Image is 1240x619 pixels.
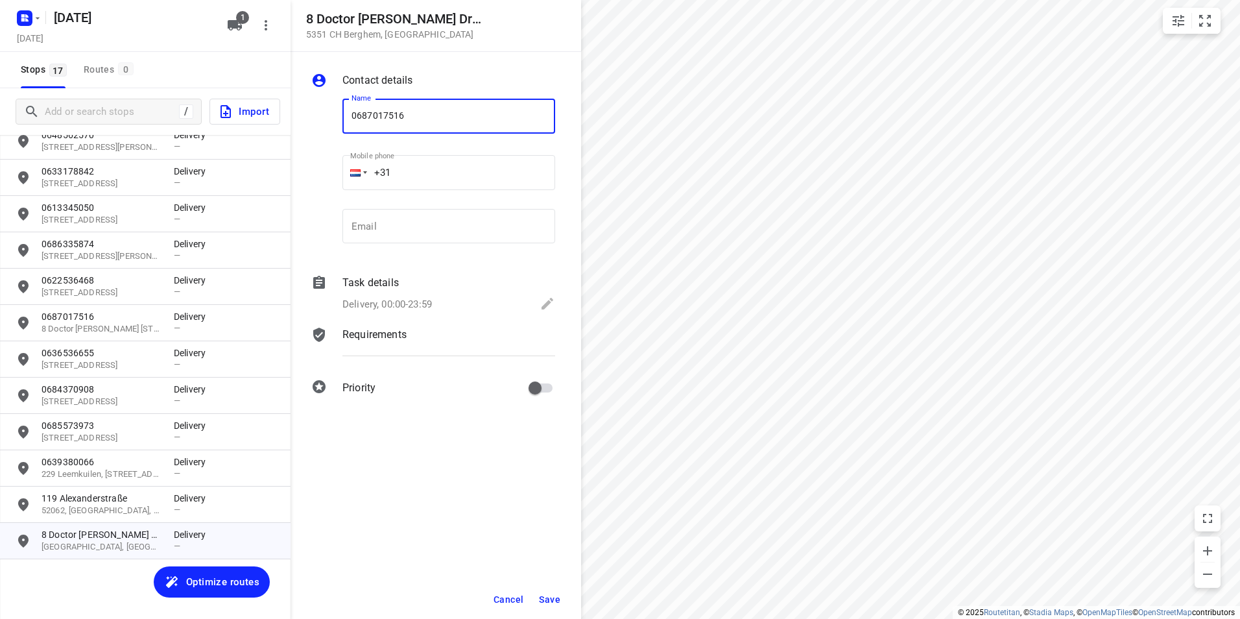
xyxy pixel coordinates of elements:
[306,12,488,27] h5: 8 Doctor [PERSON_NAME] Dreesstraat
[174,250,180,260] span: —
[42,455,161,468] p: 0639380066
[154,566,270,598] button: Optimize routes
[42,396,161,408] p: 8 Hendrikshof, 3972 EH, Driebergen-Rijsenburg, NL
[958,608,1235,617] li: © 2025 , © , © © contributors
[42,468,161,481] p: 229 Leemkuilen, 5683 BZ, Best, NL
[342,297,432,312] p: Delivery, 00:00-23:59
[42,274,161,287] p: 0622536468
[1138,608,1192,617] a: OpenStreetMap
[42,165,161,178] p: 0633178842
[236,11,249,24] span: 1
[42,346,161,359] p: 0636536655
[42,141,161,154] p: 5 Antonie van Dijckstraat, 5702 VT, Helmond, NL
[174,455,213,468] p: Delivery
[540,296,555,311] svg: Edit
[1029,608,1073,617] a: Stadia Maps
[342,327,407,343] p: Requirements
[42,505,161,517] p: 52062, [GEOGRAPHIC_DATA], [GEOGRAPHIC_DATA]
[174,287,180,297] span: —
[174,237,213,250] p: Delivery
[209,99,280,125] button: Import
[1192,8,1218,34] button: Fit zoom
[494,594,523,605] span: Cancel
[186,574,259,590] span: Optimize routes
[174,214,180,224] span: —
[49,7,217,28] h5: Rename
[42,128,161,141] p: 0648562570
[253,12,279,38] button: More
[350,152,394,160] label: Mobile phone
[174,274,213,287] p: Delivery
[84,62,137,78] div: Routes
[174,528,213,541] p: Delivery
[342,380,376,396] p: Priority
[342,155,555,190] input: 1 (702) 123-4567
[342,275,399,291] p: Task details
[174,419,213,432] p: Delivery
[45,102,179,122] input: Add or search stops
[311,73,555,91] div: Contact details
[1165,8,1191,34] button: Map settings
[174,359,180,369] span: —
[174,492,213,505] p: Delivery
[42,214,161,226] p: 28 Professor Debyestraat, 6431 TS, Hoensbroek, NL
[174,310,213,323] p: Delivery
[174,346,213,359] p: Delivery
[342,155,367,190] div: Netherlands: + 31
[174,383,213,396] p: Delivery
[12,30,49,45] h5: Project date
[174,323,180,333] span: —
[202,99,280,125] a: Import
[218,103,269,120] span: Import
[984,608,1020,617] a: Routetitan
[42,310,161,323] p: 0687017516
[174,165,213,178] p: Delivery
[42,383,161,396] p: 0684370908
[311,327,555,366] div: Requirements
[1082,608,1132,617] a: OpenMapTiles
[174,141,180,151] span: —
[42,237,161,250] p: 0686335874
[174,396,180,406] span: —
[306,29,488,40] p: 5351 CH Berghem , [GEOGRAPHIC_DATA]
[118,62,134,75] span: 0
[539,594,560,605] span: Save
[342,73,412,88] p: Contact details
[42,492,161,505] p: 119 Alexanderstraße
[174,432,180,442] span: —
[174,201,213,214] p: Delivery
[42,541,161,553] p: [GEOGRAPHIC_DATA], [GEOGRAPHIC_DATA]
[174,468,180,478] span: —
[179,104,193,119] div: /
[42,432,161,444] p: 20 Venraysbroek, 5804 BL, Venray, NL
[42,419,161,432] p: 0685573973
[174,178,180,188] span: —
[174,505,180,515] span: —
[174,128,213,141] p: Delivery
[42,323,161,335] p: 8 Doctor W. Dreesstraat, 5351 CH, Berghem, NL
[42,201,161,214] p: 0613345050
[21,62,71,78] span: Stops
[1163,8,1221,34] div: small contained button group
[42,287,161,299] p: 30 Rogstraat, 5361 GR, Grave, NL
[42,359,161,372] p: 8 Kruisberg, 3453 PA, Utrecht, NL
[49,64,67,77] span: 17
[42,250,161,263] p: 50 Clara Wichmannstraat, 5612 RN, Eindhoven, NL
[311,275,555,314] div: Task detailsDelivery, 00:00-23:59
[488,588,529,611] button: Cancel
[42,178,161,190] p: 422 Mozartstraat, 6044 RV, Roermond, NL
[174,541,180,551] span: —
[42,528,161,541] p: 8 Doctor [PERSON_NAME] Dreesstraat
[222,12,248,38] button: 1
[534,588,566,611] button: Save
